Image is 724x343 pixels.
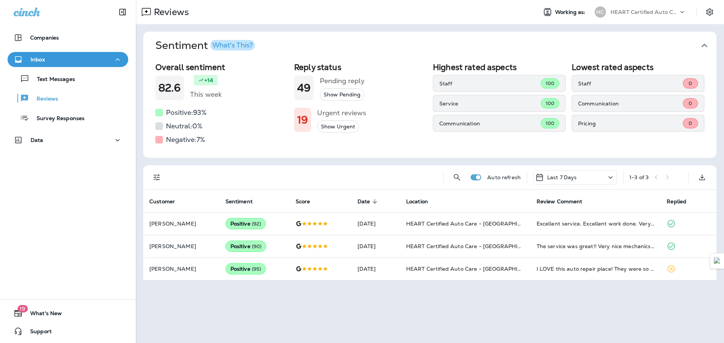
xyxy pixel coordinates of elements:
[537,242,655,250] div: The service was great!! Very nice mechanics the work was done in a timely manner. I will be back ...
[546,100,554,107] span: 100
[149,266,213,272] p: [PERSON_NAME]
[225,263,266,274] div: Positive
[714,258,721,264] img: Detect Auto
[23,310,62,319] span: What's New
[433,63,566,72] h2: Highest rated aspects
[297,114,308,126] h1: 19
[439,101,541,107] p: Service
[31,56,45,63] p: Inbox
[667,198,686,205] span: Replied
[8,110,128,126] button: Survey Responses
[149,198,185,205] span: Customer
[252,266,261,272] span: ( 95 )
[537,265,655,273] div: I LOVE this auto repair place! They were so nice and fixed my car in one day! In fact, I am 74 ye...
[487,174,521,180] p: Auto refresh
[252,221,261,227] span: ( 92 )
[8,306,128,321] button: 19What's New
[357,198,380,205] span: Date
[537,198,592,205] span: Review Comment
[29,96,58,103] p: Reviews
[8,71,128,87] button: Text Messages
[166,107,207,119] h5: Positive: 93 %
[320,75,365,87] h5: Pending reply
[8,30,128,45] button: Companies
[546,80,554,87] span: 100
[225,198,262,205] span: Sentiment
[537,220,655,227] div: Excellent service. Excellent work done. Very reasonably priced. Absolutely my go to place for aut...
[689,100,692,107] span: 0
[151,6,189,18] p: Reviews
[317,107,366,119] h5: Urgent reviews
[204,76,213,84] p: +14
[166,134,205,146] h5: Negative: 7 %
[578,81,683,87] p: Staff
[406,198,428,205] span: Location
[149,198,175,205] span: Customer
[210,40,255,50] button: What's This?
[190,88,222,101] h5: This week
[439,120,541,127] p: Communication
[8,52,128,67] button: Inbox
[406,243,541,250] span: HEART Certified Auto Care - [GEOGRAPHIC_DATA]
[572,63,704,72] h2: Lowest rated aspects
[225,198,253,205] span: Sentiment
[351,212,400,235] td: [DATE]
[689,80,692,87] span: 0
[225,218,266,229] div: Positive
[537,198,583,205] span: Review Comment
[578,101,683,107] p: Communication
[320,88,364,101] button: Show Pending
[23,328,52,337] span: Support
[212,42,253,49] div: What's This?
[158,82,181,94] h1: 82.6
[29,115,84,122] p: Survey Responses
[595,6,606,18] div: HC
[351,258,400,280] td: [DATE]
[703,5,716,19] button: Settings
[546,120,554,127] span: 100
[31,137,43,143] p: Data
[17,305,28,313] span: 19
[8,324,128,339] button: Support
[610,9,678,15] p: HEART Certified Auto Care
[406,265,541,272] span: HEART Certified Auto Care - [GEOGRAPHIC_DATA]
[406,198,438,205] span: Location
[294,63,427,72] h2: Reply status
[143,59,716,158] div: SentimentWhat's This?
[357,198,370,205] span: Date
[317,120,359,133] button: Show Urgent
[439,81,541,87] p: Staff
[296,198,310,205] span: Score
[351,235,400,258] td: [DATE]
[155,63,288,72] h2: Overall sentiment
[689,120,692,127] span: 0
[695,170,710,185] button: Export as CSV
[296,198,320,205] span: Score
[30,35,59,41] p: Companies
[166,120,202,132] h5: Neutral: 0 %
[149,170,164,185] button: Filters
[449,170,465,185] button: Search Reviews
[149,32,722,59] button: SentimentWhat's This?
[667,198,696,205] span: Replied
[8,90,128,106] button: Reviews
[297,82,311,94] h1: 49
[629,174,649,180] div: 1 - 3 of 3
[155,39,255,52] h1: Sentiment
[29,76,75,83] p: Text Messages
[149,243,213,249] p: [PERSON_NAME]
[555,9,587,15] span: Working as:
[252,243,262,250] span: ( 90 )
[578,120,683,127] p: Pricing
[8,133,128,148] button: Data
[149,221,213,227] p: [PERSON_NAME]
[225,241,267,252] div: Positive
[547,174,577,180] p: Last 7 Days
[112,5,133,20] button: Collapse Sidebar
[406,220,541,227] span: HEART Certified Auto Care - [GEOGRAPHIC_DATA]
